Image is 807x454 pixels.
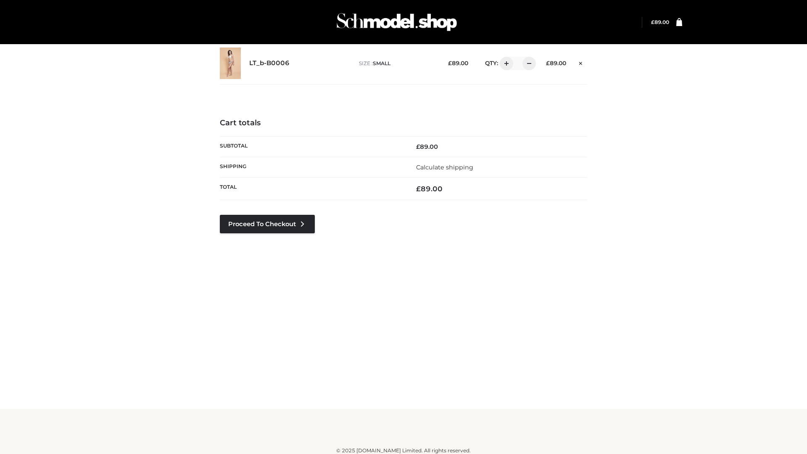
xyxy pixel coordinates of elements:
span: £ [448,60,452,66]
bdi: 89.00 [416,143,438,150]
div: QTY: [477,57,533,70]
span: £ [416,143,420,150]
th: Total [220,178,403,200]
span: £ [651,19,654,25]
th: Subtotal [220,136,403,157]
a: £89.00 [651,19,669,25]
a: Proceed to Checkout [220,215,315,233]
bdi: 89.00 [448,60,468,66]
bdi: 89.00 [651,19,669,25]
th: Shipping [220,157,403,177]
span: £ [416,185,421,193]
a: Remove this item [575,57,587,68]
a: LT_b-B0006 [249,59,290,67]
img: Schmodel Admin 964 [334,5,460,39]
bdi: 89.00 [416,185,443,193]
p: size : [359,60,435,67]
a: Calculate shipping [416,164,473,171]
span: £ [546,60,550,66]
bdi: 89.00 [546,60,566,66]
span: SMALL [373,60,390,66]
h4: Cart totals [220,119,587,128]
